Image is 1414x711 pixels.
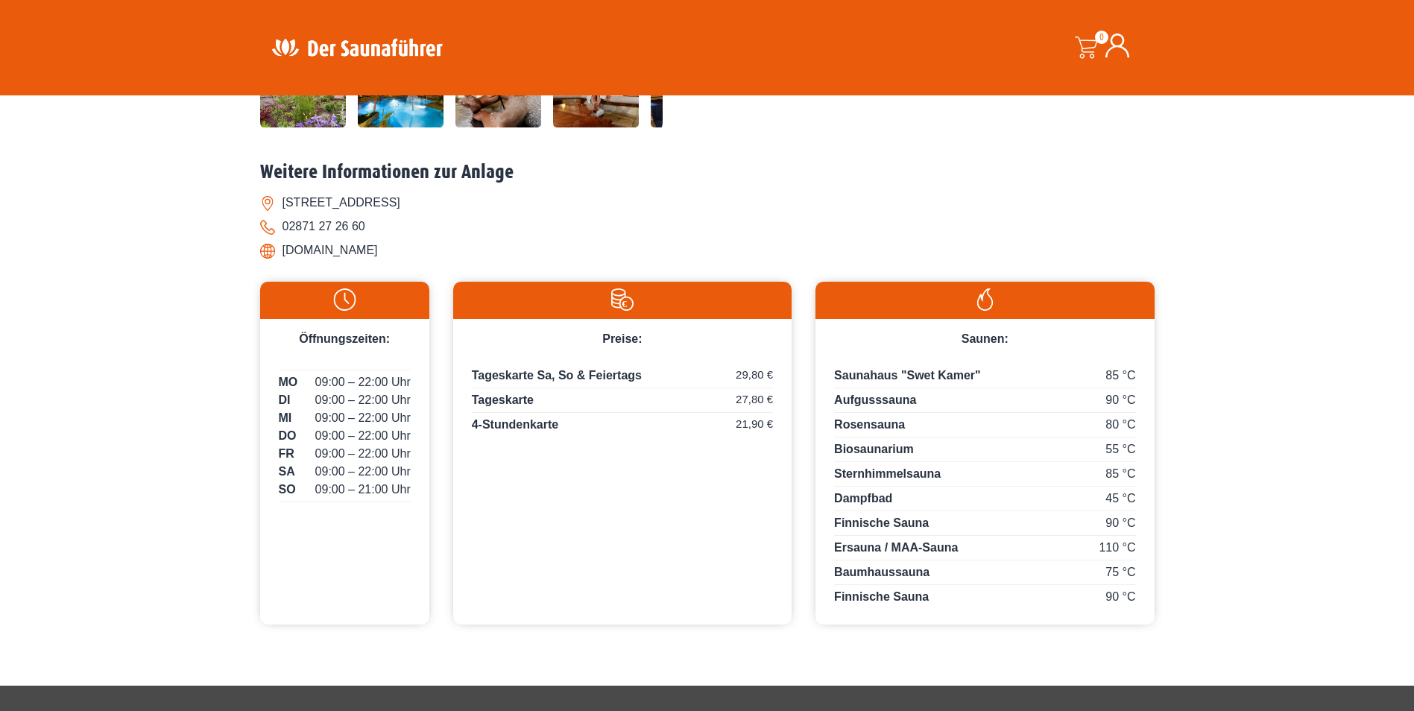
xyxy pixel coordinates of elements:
span: Dampfbad [834,492,892,505]
span: 110 °C [1099,539,1135,557]
span: 09:00 – 22:00 Uhr [315,373,411,391]
h2: Weitere Informationen zur Anlage [260,161,1155,184]
span: SO [279,481,296,499]
span: Rosensauna [834,418,905,431]
span: DO [279,427,297,445]
span: 75 °C [1105,563,1135,581]
img: Preise-weiss.svg [461,288,784,311]
span: 85 °C [1105,465,1135,483]
span: 85 °C [1105,367,1135,385]
p: Tageskarte Sa, So & Feiertags [472,367,773,388]
p: Tageskarte [472,391,773,413]
span: MO [279,373,298,391]
img: Uhr-weiss.svg [268,288,422,311]
span: 09:00 – 22:00 Uhr [315,427,411,445]
span: SA [279,463,295,481]
span: 90 °C [1105,588,1135,606]
span: 0 [1095,31,1108,44]
span: 29,80 € [736,367,773,384]
span: Öffnungszeiten: [299,332,390,345]
span: Sternhimmelsauna [834,467,941,480]
span: Finnische Sauna [834,516,929,529]
span: Finnische Sauna [834,590,929,603]
li: [STREET_ADDRESS] [260,191,1155,215]
span: Preise: [602,332,642,345]
span: 80 °C [1105,416,1135,434]
span: 55 °C [1105,440,1135,458]
span: Saunen: [962,332,1009,345]
span: 09:00 – 21:00 Uhr [315,481,411,499]
span: 21,90 € [736,416,773,433]
span: 90 °C [1105,514,1135,532]
span: 09:00 – 22:00 Uhr [315,463,411,481]
p: 4-Stundenkarte [472,416,773,434]
span: 09:00 – 22:00 Uhr [315,445,411,463]
span: FR [279,445,294,463]
span: Aufgusssauna [834,394,916,406]
span: DI [279,391,291,409]
span: 09:00 – 22:00 Uhr [315,409,411,427]
img: Flamme-weiss.svg [823,288,1146,311]
span: Ersauna / MAA-Sauna [834,541,958,554]
span: MI [279,409,292,427]
li: [DOMAIN_NAME] [260,238,1155,262]
span: Biosaunarium [834,443,914,455]
span: 45 °C [1105,490,1135,508]
span: Saunahaus "Swet Kamer" [834,369,981,382]
span: 09:00 – 22:00 Uhr [315,391,411,409]
span: 90 °C [1105,391,1135,409]
span: 27,80 € [736,391,773,408]
li: 02871 27 26 60 [260,215,1155,238]
span: Baumhaussauna [834,566,929,578]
